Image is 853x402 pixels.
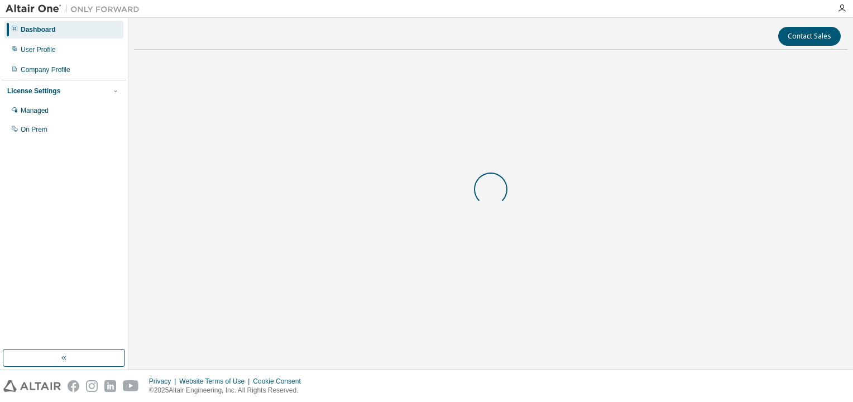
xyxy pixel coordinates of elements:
[68,380,79,392] img: facebook.svg
[21,125,47,134] div: On Prem
[21,25,56,34] div: Dashboard
[104,380,116,392] img: linkedin.svg
[149,386,308,395] p: © 2025 Altair Engineering, Inc. All Rights Reserved.
[778,27,841,46] button: Contact Sales
[86,380,98,392] img: instagram.svg
[21,45,56,54] div: User Profile
[123,380,139,392] img: youtube.svg
[21,65,70,74] div: Company Profile
[149,377,179,386] div: Privacy
[7,87,60,95] div: License Settings
[21,106,49,115] div: Managed
[253,377,307,386] div: Cookie Consent
[6,3,145,15] img: Altair One
[179,377,253,386] div: Website Terms of Use
[3,380,61,392] img: altair_logo.svg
